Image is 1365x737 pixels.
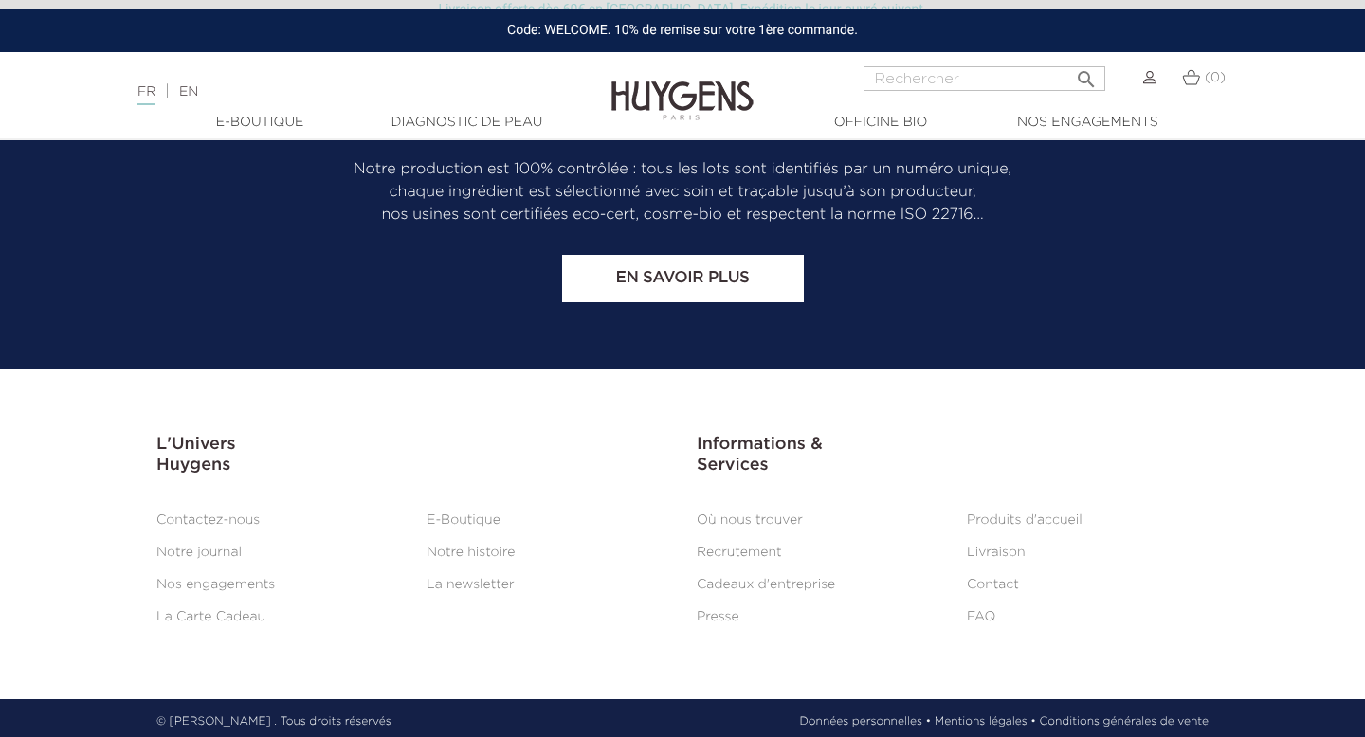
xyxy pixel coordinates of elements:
[697,513,803,527] a: Où nous trouver
[967,513,1083,527] a: Produits d'accueil
[697,546,782,559] a: Recrutement
[992,113,1182,133] a: Nos engagements
[156,158,1209,181] p: Notre production est 100% contrôlée : tous les lots sont identifiés par un numéro unique,
[156,546,242,559] a: Notre journal
[179,85,198,99] a: EN
[967,578,1019,591] a: Contact
[427,513,500,527] a: E-Boutique
[611,50,754,123] img: Huygens
[156,610,265,623] a: La Carte Cadeau
[967,546,1026,559] a: Livraison
[427,546,515,559] a: Notre histoire
[137,85,155,105] a: FR
[156,204,1209,226] p: nos usines sont certifiées eco-cert, cosme-bio et respectent la norme ISO 22716…
[128,81,555,103] div: |
[427,578,515,591] a: La newsletter
[786,113,975,133] a: Officine Bio
[372,113,561,133] a: Diagnostic de peau
[1040,713,1209,730] a: Conditions générales de vente
[156,513,260,527] a: Contactez-nous
[1069,61,1103,86] button: 
[697,610,739,623] a: Presse
[799,713,931,730] a: Données personnelles •
[156,181,1209,204] p: chaque ingrédient est sélectionné avec soin et traçable jusqu’à son producteur,
[156,578,275,591] a: Nos engagements
[697,435,1209,476] h3: Informations & Services
[156,713,391,730] p: © [PERSON_NAME] . Tous droits réservés
[165,113,355,133] a: E-Boutique
[967,610,995,623] a: FAQ
[864,66,1105,91] input: Rechercher
[562,255,804,302] a: En savoir plus
[1075,63,1098,85] i: 
[156,435,668,476] h3: L'Univers Huygens
[1205,71,1226,84] span: (0)
[935,713,1036,730] a: Mentions légales •
[697,578,835,591] a: Cadeaux d'entreprise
